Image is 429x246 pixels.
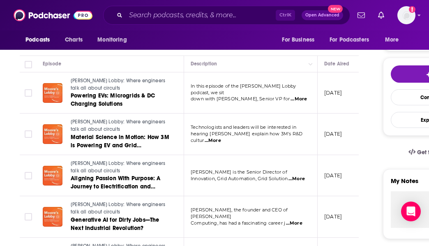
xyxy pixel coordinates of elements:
[71,134,169,157] span: Material Science in Motion: How 3M is Powering EV and Grid Advancements
[324,59,349,69] div: Date Aired
[103,6,350,25] div: Search podcasts, credits, & more...
[385,34,399,46] span: More
[305,13,339,17] span: Open Advanced
[71,216,159,232] span: Generative AI for Dirty Jobs—The Next Industrial Revolution?
[191,169,287,175] span: [PERSON_NAME] is the Senior Director of
[71,78,165,91] span: [PERSON_NAME] Lobby: Where engineers talk all about circuits
[126,9,276,22] input: Search podcasts, credits, & more...
[71,133,169,150] a: Material Science in Motion: How 3M is Powering EV and Grid Advancements
[191,207,288,219] span: [PERSON_NAME], the founder and CEO of [PERSON_NAME]
[205,137,221,144] span: ...More
[409,6,415,13] svg: Add a profile image
[97,34,127,46] span: Monitoring
[25,130,32,138] span: Toggle select row
[71,175,160,198] span: Aligning Passion With Purpose: A Journey to Electrification and Sustainability
[191,176,288,181] span: Innovation, Grid Automation, Grid Solution
[282,34,314,46] span: For Business
[397,6,415,24] button: Show profile menu
[43,59,61,69] div: Episode
[25,213,32,220] span: Toggle select row
[71,201,169,216] a: [PERSON_NAME] Lobby: Where engineers talk all about circuits
[324,32,381,48] button: open menu
[324,89,342,96] p: [DATE]
[71,202,165,215] span: [PERSON_NAME] Lobby: Where engineers talk all about circuits
[379,32,409,48] button: open menu
[397,6,415,24] img: User Profile
[25,34,50,46] span: Podcasts
[71,216,169,232] a: Generative AI for Dirty Jobs—The Next Industrial Revolution?
[71,160,169,174] a: [PERSON_NAME] Lobby: Where engineers talk all about circuits
[354,8,368,22] a: Show notifications dropdown
[92,32,137,48] button: open menu
[25,89,32,97] span: Toggle select row
[71,119,165,132] span: [PERSON_NAME] Lobby: Where engineers talk all about circuits
[276,32,325,48] button: open menu
[191,59,217,69] div: Description
[375,8,387,22] a: Show notifications dropdown
[291,96,307,102] span: ...More
[14,7,92,23] img: Podchaser - Follow, Share and Rate Podcasts
[191,83,296,95] span: In this episode of the [PERSON_NAME] Lobby podcast, we sit
[191,96,290,102] span: down with [PERSON_NAME], Senior VP for
[306,59,316,69] button: Column Actions
[71,174,169,191] a: Aligning Passion With Purpose: A Journey to Electrification and Sustainability
[276,10,295,21] span: Ctrl K
[65,34,83,46] span: Charts
[324,213,342,220] p: [DATE]
[20,32,60,48] button: open menu
[328,5,343,13] span: New
[71,160,165,174] span: [PERSON_NAME] Lobby: Where engineers talk all about circuits
[330,34,369,46] span: For Podcasters
[71,92,169,108] a: Powering EVs: Microgrids & DC Charging Solutions
[401,202,421,221] div: Open Intercom Messenger
[397,6,415,24] span: Logged in as mindyn
[71,118,169,133] a: [PERSON_NAME] Lobby: Where engineers talk all about circuits
[25,172,32,179] span: Toggle select row
[286,220,302,227] span: ...More
[71,77,169,92] a: [PERSON_NAME] Lobby: Where engineers talk all about circuits
[302,10,343,20] button: Open AdvancedNew
[60,32,88,48] a: Charts
[191,124,296,130] span: Technologists and leaders will be interested in
[288,176,305,182] span: ...More
[71,92,155,107] span: Powering EVs: Microgrids & DC Charging Solutions
[324,172,342,179] p: [DATE]
[324,130,342,137] p: [DATE]
[191,131,302,143] span: hearing [PERSON_NAME] explain how 3M's R&D cultur
[191,220,285,226] span: Computing, has had a fascinating career j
